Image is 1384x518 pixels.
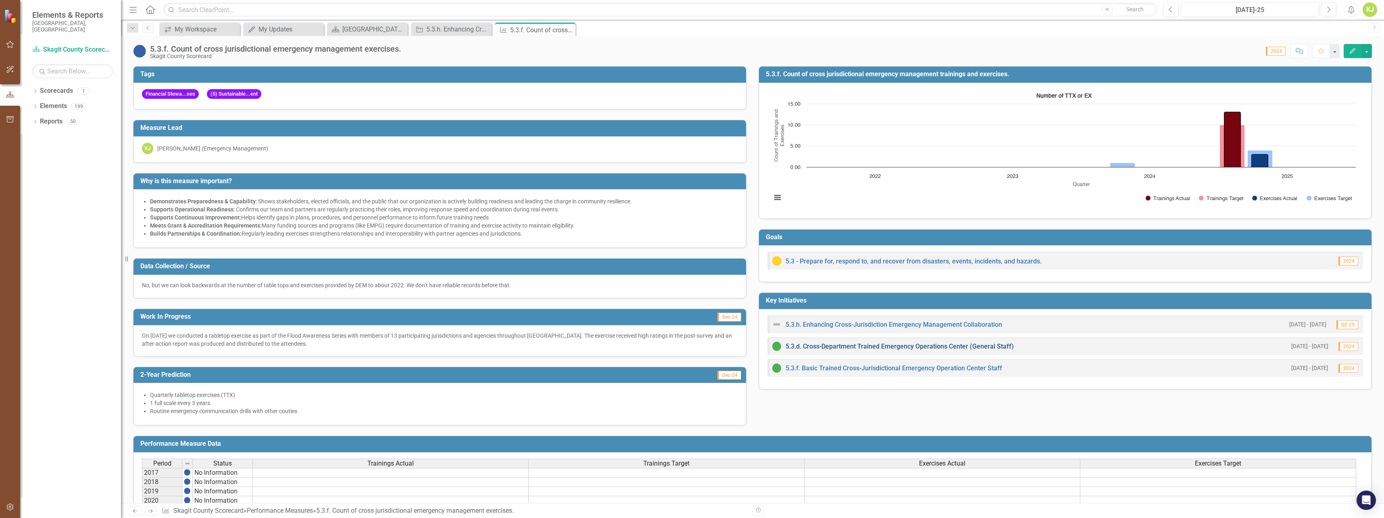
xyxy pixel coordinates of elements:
[173,507,244,514] a: Skagit County Scorecard
[367,460,414,467] span: Trainings Actual
[140,178,742,185] h3: Why is this measure important?
[786,321,1002,328] a: 5.3.h. Enhancing Cross-Jurisdiction Emergency Management Collaboration
[766,234,1367,241] h3: Goals
[1357,491,1376,510] div: Open Intercom Messenger
[1184,5,1316,15] div: [DATE]-25
[142,281,738,289] div: No, but we can look backwards at the number of table tops and exercises provided by DEM to about ...
[140,440,1367,447] h3: Performance Measure Data
[140,124,742,132] h3: Measure Lead
[1199,195,1244,201] button: Show Trainings Target
[142,89,199,99] span: Financial Stewa...ses
[1266,47,1286,56] span: 2024
[184,478,190,485] img: 5IrRnKEJ6BiPSN5KCdQOFTDSB2zcNESImCplowt8AK+PXGIh7Es0AAAAASUVORK5CYII=
[193,468,253,478] td: No Information
[788,102,800,107] text: 15.00
[193,487,253,496] td: No Information
[1291,343,1328,350] small: [DATE] - [DATE]
[140,371,545,378] h3: 2-Year Prediction
[142,143,153,154] div: KJ
[316,507,514,514] div: 5.3.f. Count of cross jurisdictional emergency management exercises.
[150,197,738,205] li: : Shows stakeholders, elected officials, and the public that our organization is actively buildin...
[150,399,738,407] li: 1 full scale every 3 years.
[1146,195,1190,201] button: Show Trainings Actual
[848,154,1268,167] g: Exercises Actual, bar series 3 of 4 with 4 bars.
[1289,321,1326,328] small: [DATE] - [DATE]
[1307,195,1353,201] button: Show Exercises Target
[510,25,573,35] div: 5.3.f. Count of cross jurisdictional emergency management exercises.
[40,102,67,111] a: Elements
[140,71,742,78] h3: Tags
[32,45,113,54] a: Skagit County Scorecard
[193,478,253,487] td: No Information
[184,460,191,467] img: 8DAGhfEEPCf229AAAAAElFTkSuQmCC
[788,123,800,128] text: 10.00
[247,507,313,514] a: Performance Measures
[1336,320,1358,329] span: Q2-25
[1224,112,1241,167] path: 2025, 13. Trainings Actual.
[4,8,19,23] img: ClearPoint Strategy
[32,10,113,20] span: Elements & Reports
[184,488,190,494] img: 5IrRnKEJ6BiPSN5KCdQOFTDSB2zcNESImCplowt8AK+PXGIh7Es0AAAAASUVORK5CYII=
[772,256,782,266] img: Caution
[142,468,182,478] td: 2017
[717,313,741,322] span: Dec-24
[342,24,406,34] div: [GEOGRAPHIC_DATA] Page
[1291,364,1328,372] small: [DATE] - [DATE]
[786,257,1042,265] a: 5.3 - Prepare for, respond to, and recover from disasters, events, incidents, and hazards.
[1282,174,1293,179] text: 2025
[184,497,190,503] img: 5IrRnKEJ6BiPSN5KCdQOFTDSB2zcNESImCplowt8AK+PXGIh7Es0AAAAASUVORK5CYII=
[848,150,1272,167] g: Exercises Target, bar series 4 of 4 with 4 bars.
[1338,257,1358,265] span: 2024
[1252,195,1298,201] button: Show Exercises Actual
[772,192,783,203] button: View chart menu, Number of TTX or EX
[150,407,738,415] li: Routine emergency communication drills with other couties
[329,24,406,34] a: [GEOGRAPHIC_DATA] Page
[157,144,268,152] div: [PERSON_NAME] (Emergency Management)
[1363,2,1377,17] button: KJ
[820,125,1244,167] g: Trainings Target, bar series 2 of 4 with 4 bars.
[162,506,746,516] div: » »
[142,332,738,348] p: On [DATE] we conducted a tabletop exercise as part of the Flood Awareness Series with members of ...
[67,118,79,125] div: 50
[150,222,262,229] strong: Meets Grant & Accreditation Requirements:
[32,20,113,33] small: [GEOGRAPHIC_DATA], [GEOGRAPHIC_DATA]
[150,221,738,230] li: Many funding sources and programs (like EMPG) require documentation of training and exercise acti...
[140,313,545,320] h3: Work In Progress
[1144,174,1155,179] text: 2024
[643,460,690,467] span: Trainings Target
[184,469,190,476] img: 5IrRnKEJ6BiPSN5KCdQOFTDSB2zcNESImCplowt8AK+PXGIh7Es0AAAAASUVORK5CYII=
[150,198,256,205] strong: Demonstrates Preparedness & Capability
[40,86,73,96] a: Scorecards
[150,230,738,238] li: Regularly leading exercises strengthens relationships and interoperability with partner agencies ...
[71,103,87,110] div: 199
[1110,163,1135,167] path: 2024, 1. Exercises Target.
[1126,6,1144,13] span: Search
[142,487,182,496] td: 2019
[40,117,63,126] a: Reports
[1115,4,1155,15] button: Search
[820,112,1240,167] g: Trainings Actual, bar series 1 of 4 with 4 bars.
[150,206,233,213] strong: Supports Operational Readiness
[772,341,782,351] img: On Target
[1195,460,1241,467] span: Exercises Target
[150,391,738,399] li: Quarterly tabletop exercises (TTX)
[772,320,782,329] img: Not Defined
[774,109,785,161] text: Count of Trainings and Exercises
[245,24,322,34] a: My Updates
[207,89,261,99] span: (5) Sustainable...ent
[767,89,1363,210] div: Number of TTX or EX. Highcharts interactive chart.
[786,364,1002,372] a: 5.3.f. Basic Trained Cross-Jurisdictional Emergency Operation Center Staff
[1036,93,1092,99] text: Number of TTX or EX
[163,3,1157,17] input: Search ClearPoint...
[790,165,800,170] text: 0.00
[919,460,965,467] span: Exercises Actual
[772,363,782,373] img: On Target
[1073,182,1090,187] text: Quarter
[1338,342,1358,351] span: 2024
[766,297,1367,304] h3: Key Initiatives
[32,64,113,78] input: Search Below...
[869,174,881,179] text: 2022
[150,214,241,221] strong: Supports Continuous Improvement:
[161,24,238,34] a: My Workspace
